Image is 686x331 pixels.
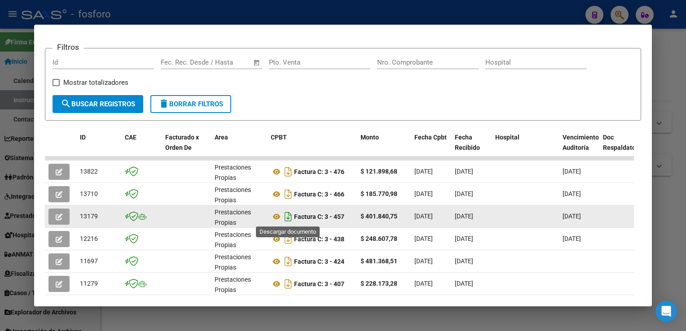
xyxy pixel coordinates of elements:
[495,134,519,141] span: Hospital
[603,134,643,151] span: Doc Respaldatoria
[76,128,121,167] datatable-header-cell: ID
[599,128,653,167] datatable-header-cell: Doc Respaldatoria
[559,128,599,167] datatable-header-cell: Vencimiento Auditoría
[361,168,397,175] strong: $ 121.898,68
[282,277,294,291] i: Descargar documento
[162,128,211,167] datatable-header-cell: Facturado x Orden De
[215,164,251,181] span: Prestaciones Propias
[267,128,357,167] datatable-header-cell: CPBT
[211,128,267,167] datatable-header-cell: Area
[455,134,480,151] span: Fecha Recibido
[294,280,344,287] strong: Factura C: 3 - 407
[563,134,599,151] span: Vencimiento Auditoría
[414,257,433,265] span: [DATE]
[215,276,251,293] span: Prestaciones Propias
[492,128,559,167] datatable-header-cell: Hospital
[271,134,287,141] span: CPBT
[63,77,128,88] span: Mostrar totalizadores
[215,186,251,204] span: Prestaciones Propias
[215,253,251,271] span: Prestaciones Propias
[414,190,433,197] span: [DATE]
[80,213,98,220] span: 13179
[158,98,169,109] mat-icon: delete
[80,168,98,175] span: 13822
[455,280,473,287] span: [DATE]
[165,134,199,151] span: Facturado x Orden De
[455,190,473,197] span: [DATE]
[563,168,581,175] span: [DATE]
[150,95,231,113] button: Borrar Filtros
[215,134,228,141] span: Area
[414,235,433,242] span: [DATE]
[282,187,294,201] i: Descargar documento
[294,213,344,220] strong: Factura C: 3 - 457
[282,254,294,269] i: Descargar documento
[80,235,98,242] span: 12216
[563,190,581,197] span: [DATE]
[357,128,411,167] datatable-header-cell: Monto
[125,134,136,141] span: CAE
[158,100,223,108] span: Borrar Filtros
[414,134,447,141] span: Fecha Cpbt
[80,257,98,265] span: 11697
[361,235,397,242] strong: $ 248.607,78
[361,134,379,141] span: Monto
[251,57,262,68] button: Open calendar
[361,213,397,220] strong: $ 401.840,75
[282,165,294,179] i: Descargar documento
[294,258,344,265] strong: Factura C: 3 - 424
[563,235,581,242] span: [DATE]
[361,190,397,197] strong: $ 185.770,98
[53,41,84,53] h3: Filtros
[215,209,251,226] span: Prestaciones Propias
[294,168,344,175] strong: Factura C: 3 - 476
[80,280,98,287] span: 11279
[282,232,294,246] i: Descargar documento
[215,231,251,248] span: Prestaciones Propias
[455,257,473,265] span: [DATE]
[80,134,86,141] span: ID
[61,98,71,109] mat-icon: search
[455,213,473,220] span: [DATE]
[563,213,581,220] span: [DATE]
[414,168,433,175] span: [DATE]
[455,168,473,175] span: [DATE]
[414,280,433,287] span: [DATE]
[205,58,249,66] input: Fecha fin
[61,100,135,108] span: Buscar Registros
[161,58,197,66] input: Fecha inicio
[455,235,473,242] span: [DATE]
[361,257,397,265] strong: $ 481.368,51
[361,280,397,287] strong: $ 228.173,28
[282,209,294,224] i: Descargar documento
[655,301,677,322] div: Open Intercom Messenger
[53,95,143,113] button: Buscar Registros
[451,128,492,167] datatable-header-cell: Fecha Recibido
[80,190,98,197] span: 13710
[294,191,344,198] strong: Factura C: 3 - 466
[294,235,344,243] strong: Factura C: 3 - 438
[121,128,162,167] datatable-header-cell: CAE
[411,128,451,167] datatable-header-cell: Fecha Cpbt
[414,213,433,220] span: [DATE]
